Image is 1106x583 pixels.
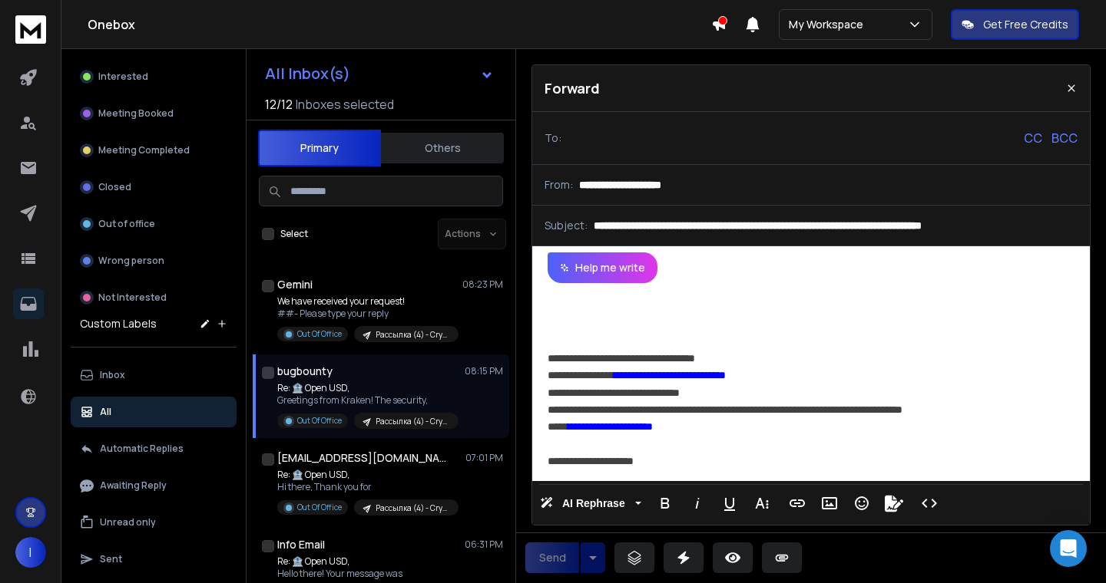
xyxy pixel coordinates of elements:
span: 12 / 12 [265,95,293,114]
p: Unread only [100,516,156,529]
button: AI Rephrase [537,488,644,519]
h1: All Inbox(s) [265,66,350,81]
img: logo [15,15,46,44]
p: My Workspace [789,17,869,32]
p: Рассылка (4) - Crypto (company) [376,416,449,427]
button: Sent [71,544,237,575]
p: Closed [98,181,131,193]
p: CC [1024,129,1042,147]
p: 08:23 PM [462,278,503,291]
button: Underline (⌘U) [715,488,744,519]
p: Sent [100,553,122,565]
button: Wrong person [71,245,237,276]
p: Рассылка (4) - Crypto (company) [376,502,449,514]
p: Hi there, Thank you for [277,481,459,493]
p: Greetings from Kraken! The security, [277,394,459,407]
button: Not Interested [71,282,237,313]
p: All [100,406,111,418]
p: Inbox [100,369,125,381]
button: Signature [879,488,909,519]
button: Interested [71,61,237,92]
button: Others [381,131,504,165]
p: Meeting Booked [98,107,174,120]
p: Automatic Replies [100,443,184,455]
h3: Inboxes selected [296,95,394,114]
p: Interested [98,71,148,83]
p: Рассылка (4) - Crypto (company) [376,329,449,341]
p: Meeting Completed [98,144,190,156]
p: 08:15 PM [465,365,503,377]
button: Awaiting Reply [71,470,237,501]
h1: [EMAIL_ADDRESS][DOMAIN_NAME] [277,450,446,466]
p: Out Of Office [297,415,342,427]
button: Insert Image (⌘P) [815,488,844,519]
button: All Inbox(s) [253,58,506,89]
button: Unread only [71,507,237,538]
p: ##- Please type your reply [277,308,459,320]
button: Italic (⌘I) [683,488,712,519]
p: To: [545,130,561,146]
div: Open Intercom Messenger [1050,530,1087,567]
button: Closed [71,172,237,203]
p: Out of office [98,218,155,230]
p: Not Interested [98,291,167,304]
p: Subject: [545,218,588,233]
p: Re: 🏦 Open USD, [277,555,459,568]
p: 07:01 PM [465,452,503,464]
button: Get Free Credits [951,9,1079,40]
p: Get Free Credits [983,17,1068,32]
button: Inbox [71,360,237,390]
p: Re: 🏦 Open USD, [277,469,459,481]
p: Awaiting Reply [100,479,167,492]
p: Out Of Office [297,502,342,513]
label: Select [280,228,308,240]
button: I [15,537,46,568]
h1: Gemini [277,277,313,292]
button: Meeting Completed [71,135,237,166]
p: Re: 🏦 Open USD, [277,382,459,394]
button: Code View [915,488,944,519]
h3: Custom Labels [80,316,157,331]
button: Emoticons [847,488,876,519]
p: BCC [1051,129,1078,147]
button: Insert Link (⌘K) [783,488,812,519]
p: Hello there! Your message was [277,568,459,580]
button: Automatic Replies [71,433,237,464]
h1: Onebox [88,15,711,34]
p: From: [545,177,573,193]
button: More Text [747,488,777,519]
span: AI Rephrase [559,497,628,510]
p: Out Of Office [297,328,342,340]
h1: bugbounty [277,364,333,379]
button: Out of office [71,209,237,239]
button: Bold (⌘B) [651,488,680,519]
h1: Info Email [277,537,325,552]
button: Meeting Booked [71,98,237,129]
p: Wrong person [98,255,164,267]
p: 06:31 PM [465,539,503,551]
p: Forward [545,77,600,99]
p: We have received your request! [277,295,459,308]
button: All [71,397,237,427]
button: Primary [258,130,381,166]
button: Help me write [548,252,657,283]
